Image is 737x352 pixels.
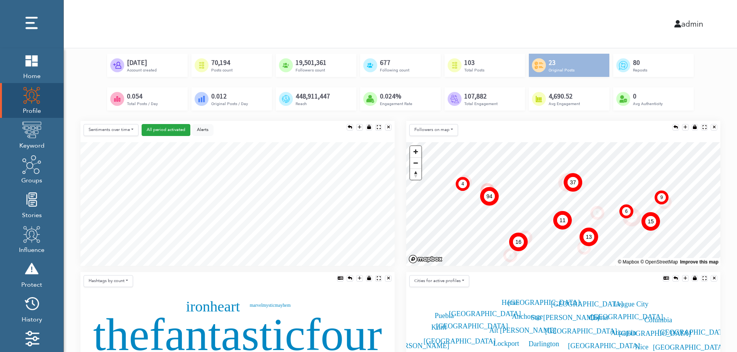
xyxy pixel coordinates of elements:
text: [GEOGRAPHIC_DATA] [545,327,617,335]
div: Clone [356,124,363,131]
img: risk.png [22,259,41,279]
span: All period [147,127,166,133]
div: Clone [356,275,363,282]
text: 6 [625,209,628,214]
img: groups.png [22,155,41,174]
div: Reach [296,100,330,107]
span: Influence [19,244,44,255]
div: Engagement Rate [380,100,412,107]
button: Zoom out [410,157,421,168]
div: Original Posts [549,67,575,73]
text: Darlington [528,340,559,348]
div: Expand [375,124,382,131]
img: profile.png [22,224,41,244]
text: San [PERSON_NAME] [531,313,599,321]
div: Account created [127,67,157,73]
img: history.png [22,294,41,313]
text: 9 [660,195,663,200]
text: Lockport [493,339,519,347]
div: Lock [366,124,373,131]
div: Followers count [296,67,327,73]
text: 94 [486,193,492,199]
text: [PERSON_NAME] [393,342,449,349]
text: [GEOGRAPHIC_DATA] [508,299,580,306]
div: Lock [366,275,373,282]
span: Keyword [19,139,44,150]
div: Reset [347,275,353,282]
a: OpenStreetMap [640,259,678,265]
span: activated [168,127,185,133]
div: Remove [385,124,392,131]
text: [GEOGRAPHIC_DATA] [568,342,640,349]
span: Profile [22,105,41,116]
button: Zoom in [410,146,421,157]
div: Expand [375,275,382,282]
text: marvelmysticmayhem [250,302,291,308]
div: Lock [692,124,698,131]
div: 23 [549,58,575,67]
text: 15 [648,218,654,224]
div: Lock [692,275,698,282]
text: [GEOGRAPHIC_DATA] [591,313,663,321]
img: home.png [22,51,41,70]
div: 0.054 [127,92,158,100]
span: Protect [21,279,42,289]
img: keyword.png [22,120,41,139]
div: Reset [347,124,353,131]
div: Avg Engagement [549,100,580,107]
div: Total Engagement [464,100,498,107]
text: [GEOGRAPHIC_DATA] [658,328,730,336]
img: settings.png [22,329,41,348]
canvas: Map [406,142,720,266]
text: Herne [502,299,519,306]
div: Remove [385,275,392,282]
text: [GEOGRAPHIC_DATA] [424,337,496,345]
text: Anchorage [512,312,543,320]
text: Cheras [589,313,609,321]
div: Avg Authenticity [633,100,663,107]
button: Hashtags by count [84,275,133,287]
a: Mapbox logo [409,255,443,264]
text: [GEOGRAPHIC_DATA] [436,322,508,330]
div: admin [384,18,710,30]
div: Posts count [211,67,233,73]
button: Сities for active profiles [409,275,469,287]
div: Total Posts [464,67,484,73]
div: Reposts [633,67,647,73]
div: Clone [682,275,689,282]
img: stories.png [22,190,41,209]
text: 37 [570,179,576,185]
img: dots.png [22,14,41,33]
span: History [22,313,42,324]
span: 677 [380,58,390,67]
div: 0.024% [380,92,412,100]
text: [GEOGRAPHIC_DATA] [619,329,691,337]
text: 16 [515,239,522,245]
text: 11 [559,217,566,223]
button: Sentiments over time [84,124,139,136]
text: ironheart [186,298,240,314]
a: Map feedback [680,259,718,265]
button: Reset bearing to north [410,168,421,180]
text: [GEOGRAPHIC_DATA] [653,343,725,351]
div: 0 [633,92,663,100]
div: Total Posts / Day [127,100,158,107]
text: Columbia [644,316,672,323]
div: Expand [701,275,708,282]
div: 80 [633,58,647,67]
div: 107,882 [464,92,498,100]
div: 4,690.52 [549,92,580,100]
button: Alerts [192,124,214,136]
div: [DATE] [127,58,157,67]
button: All period activated [142,124,190,136]
div: Expand [701,124,708,131]
div: Reset [672,275,679,282]
div: Remove [711,124,717,131]
div: 103 [464,58,484,67]
text: 13 [586,234,592,240]
div: 448,911,447 [296,92,330,100]
text: Ait [PERSON_NAME] [489,326,556,334]
span: Stories [22,209,42,220]
a: Mapbox [618,259,639,265]
text: Atizapán [611,329,636,337]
